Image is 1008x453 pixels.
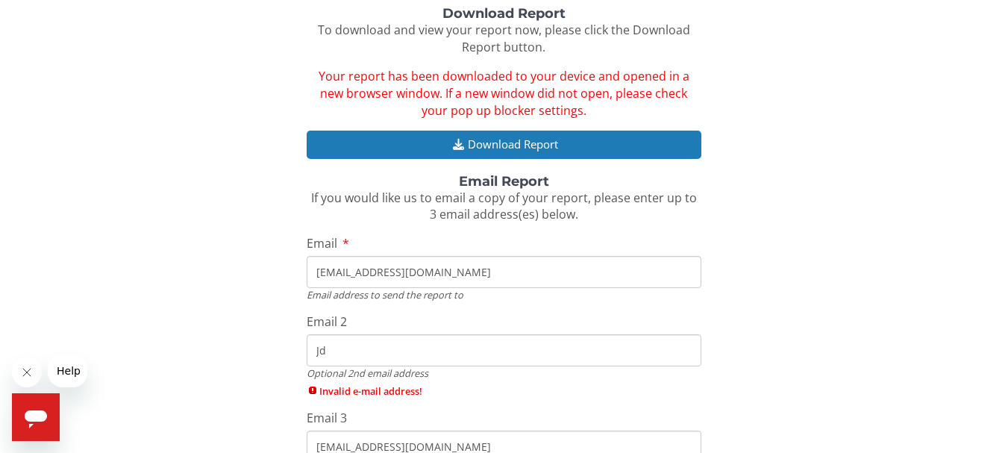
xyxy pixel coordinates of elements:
[307,366,701,380] div: Optional 2nd email address
[311,190,697,223] span: If you would like us to email a copy of your report, please enter up to 3 email address(es) below.
[319,68,689,119] span: Your report has been downloaded to your device and opened in a new browser window. If a new windo...
[442,5,566,22] strong: Download Report
[307,384,701,398] span: Invalid e-mail address!
[307,235,337,252] span: Email
[307,313,347,330] span: Email 2
[318,22,690,55] span: To download and view your report now, please click the Download Report button.
[307,410,347,426] span: Email 3
[12,393,60,441] iframe: Button to launch messaging window
[307,131,701,158] button: Download Report
[48,354,87,387] iframe: Message from company
[12,357,42,387] iframe: Close message
[307,288,701,302] div: Email address to send the report to
[459,173,549,190] strong: Email Report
